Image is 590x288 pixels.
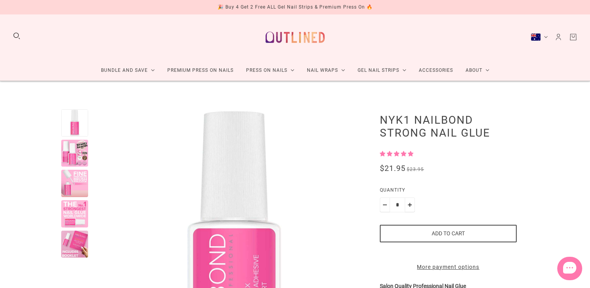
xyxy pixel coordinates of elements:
[405,197,415,212] button: Plus
[351,60,413,81] a: Gel Nail Strips
[380,164,406,173] span: $21.95
[407,167,424,172] span: $23.95
[301,60,351,81] a: Nail Wraps
[531,33,548,41] button: Australia
[261,21,330,54] a: Outlined
[161,60,240,81] a: Premium Press On Nails
[240,60,301,81] a: Press On Nails
[413,60,459,81] a: Accessories
[459,60,496,81] a: About
[554,33,563,41] a: Account
[380,113,516,139] h1: NYK1 Nailbond Strong Nail Glue
[380,186,516,197] label: Quantity
[380,225,516,242] button: Add to cart
[380,197,390,212] button: Minus
[380,151,413,157] span: 5.00 stars
[380,263,516,271] a: More payment options
[95,60,161,81] a: Bundle and Save
[12,32,21,40] button: Search
[218,3,373,11] div: 🎉 Buy 4 Get 2 Free ALL Gel Nail Strips & Premium Press On 🔥
[569,33,578,41] a: Cart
